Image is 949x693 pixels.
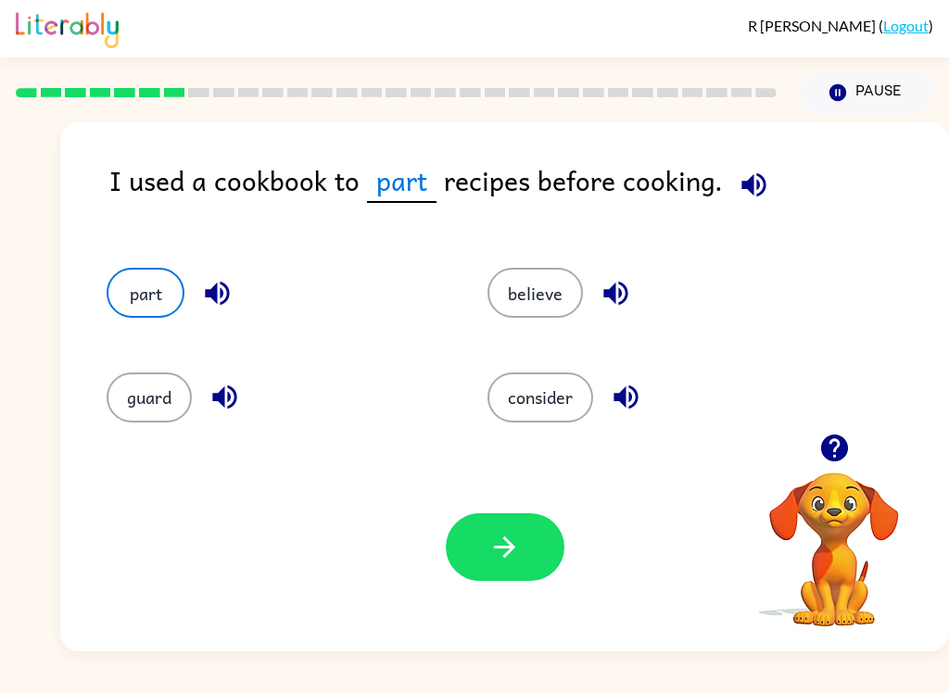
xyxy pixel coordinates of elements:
button: believe [487,268,583,318]
button: consider [487,372,593,422]
a: Logout [883,17,929,34]
button: Pause [799,71,933,114]
span: part [367,159,437,203]
span: R [PERSON_NAME] [748,17,879,34]
div: I used a cookbook to recipes before cooking. [109,159,949,231]
button: guard [107,372,192,422]
video: Your browser must support playing .mp4 files to use Literably. Please try using another browser. [741,444,927,629]
div: ( ) [748,17,933,34]
img: Literably [16,7,119,48]
button: part [107,268,184,318]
